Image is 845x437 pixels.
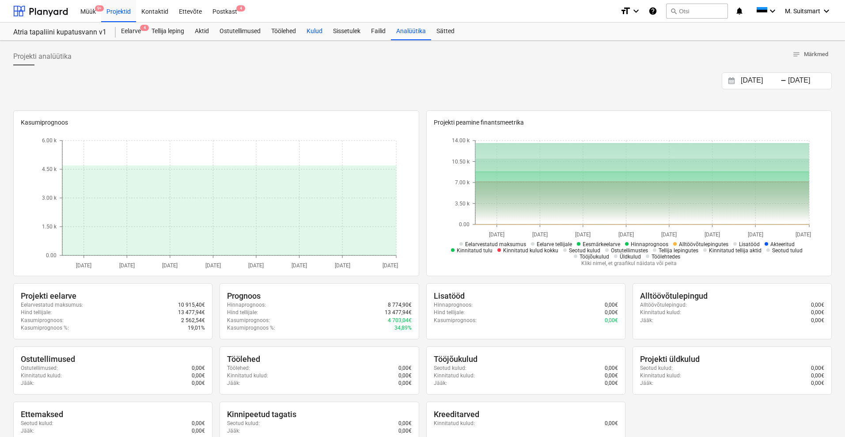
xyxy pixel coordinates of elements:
[227,420,260,427] p: Seotud kulud :
[618,232,634,238] tspan: [DATE]
[457,247,493,254] span: Kinnitatud tulu
[434,317,477,324] p: Kasumiprognoos :
[705,232,720,238] tspan: [DATE]
[735,6,744,16] i: notifications
[659,247,698,254] span: Tellija lepingutes
[146,23,189,40] a: Tellija leping
[140,25,149,31] span: 4
[652,254,680,260] span: Töölehtedes
[391,23,431,40] a: Analüütika
[611,247,648,254] span: Ostutellimustes
[431,23,460,40] div: Sätted
[227,301,266,309] p: Hinnaprognoos :
[13,51,72,62] span: Projekti analüütika
[385,309,412,316] p: 13 477,94€
[811,301,824,309] p: 0,00€
[580,254,609,260] span: Tööjõukulud
[214,23,266,40] a: Ostutellimused
[21,420,53,427] p: Seotud kulud :
[398,420,412,427] p: 0,00€
[21,365,58,372] p: Ostutellimused :
[205,262,221,269] tspan: [DATE]
[640,291,824,301] div: Alltöövõtulepingud
[583,241,620,247] span: Eesmärkeelarve
[785,8,820,15] span: M. Suitsmart
[781,78,786,84] div: -
[811,365,824,372] p: 0,00€
[227,317,270,324] p: Kasumiprognoos :
[227,324,275,332] p: Kasumiprognoos % :
[449,260,809,267] p: Kliki nimel, et graafikul näidata või peita
[266,23,301,40] a: Töölehed
[192,420,205,427] p: 0,00€
[21,354,205,365] div: Ostutellimused
[640,372,681,380] p: Kinnitatud kulud :
[227,372,268,380] p: Kinnitatud kulud :
[301,23,328,40] a: Kulud
[192,365,205,372] p: 0,00€
[605,301,618,309] p: 0,00€
[724,76,739,86] button: Interact with the calendar and add the check-in date for your trip.
[434,309,465,316] p: Hind tellijale :
[192,372,205,380] p: 0,00€
[605,365,618,372] p: 0,00€
[811,309,824,316] p: 0,00€
[434,291,618,301] div: Lisatööd
[605,317,618,324] p: 0,00€
[227,427,240,435] p: Jääk :
[605,420,618,427] p: 0,00€
[821,6,832,16] i: keyboard_arrow_down
[46,253,57,259] tspan: 0.00
[192,380,205,387] p: 0,00€
[434,365,466,372] p: Seotud kulud :
[236,5,245,11] span: 4
[227,409,411,420] div: Kinnipeetud tagatis
[249,262,264,269] tspan: [DATE]
[21,372,62,380] p: Kinnitatud kulud :
[119,262,135,269] tspan: [DATE]
[383,262,398,269] tspan: [DATE]
[648,6,657,16] i: Abikeskus
[811,372,824,380] p: 0,00€
[21,309,52,316] p: Hind tellijale :
[388,317,412,324] p: 4 703,04€
[811,317,824,324] p: 0,00€
[227,309,258,316] p: Hind tellijale :
[21,301,83,309] p: Eelarvestatud maksumus :
[770,241,795,247] span: Akteeritud
[640,309,681,316] p: Kinnitatud kulud :
[434,420,475,427] p: Kinnitatud kulud :
[366,23,391,40] a: Failid
[21,409,205,420] div: Ettemaksed
[434,354,618,365] div: Tööjõukulud
[640,301,687,309] p: Alltöövõtulepingud :
[434,372,475,380] p: Kinnitatud kulud :
[178,301,205,309] p: 10 915,40€
[398,380,412,387] p: 0,00€
[76,262,92,269] tspan: [DATE]
[739,75,784,87] input: Algus
[434,301,473,309] p: Hinnaprognoos :
[605,309,618,316] p: 0,00€
[95,5,104,11] span: 9+
[21,324,69,332] p: Kasumiprognoos % :
[434,409,618,420] div: Kreeditarved
[670,8,677,15] span: search
[666,4,728,19] button: Otsi
[455,180,470,186] tspan: 7.00 k
[811,380,824,387] p: 0,00€
[227,380,240,387] p: Jääk :
[640,317,653,324] p: Jääk :
[452,159,470,165] tspan: 10.50 k
[163,262,178,269] tspan: [DATE]
[42,138,57,144] tspan: 6.00 k
[605,372,618,380] p: 0,00€
[335,262,350,269] tspan: [DATE]
[455,201,470,207] tspan: 3.50 k
[739,241,760,247] span: Lisatööd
